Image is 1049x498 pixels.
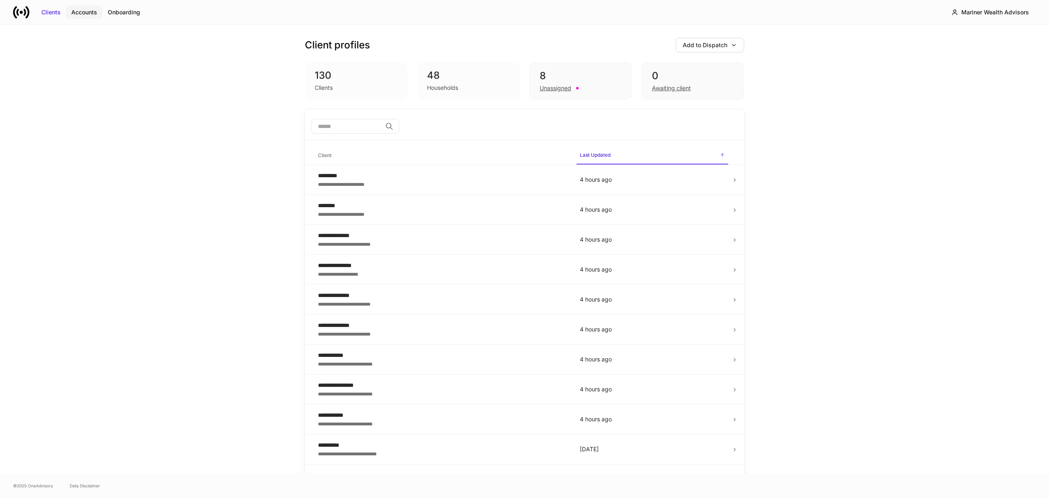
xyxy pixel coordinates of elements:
[580,445,725,453] p: [DATE]
[580,325,725,334] p: 4 hours ago
[683,41,727,49] div: Add to Dispatch
[540,69,622,82] div: 8
[36,6,66,19] button: Clients
[108,8,140,16] div: Onboarding
[580,415,725,423] p: 4 hours ago
[71,8,97,16] div: Accounts
[305,39,370,52] h3: Client profiles
[580,151,611,159] h6: Last Updated
[642,62,744,99] div: 0Awaiting client
[13,482,53,489] span: © 2025 OneAdvisory
[580,385,725,393] p: 4 hours ago
[580,265,725,274] p: 4 hours ago
[580,295,725,304] p: 4 hours ago
[577,147,728,164] span: Last Updated
[315,147,570,164] span: Client
[427,84,458,92] div: Households
[945,5,1036,20] button: Mariner Wealth Advisors
[652,84,691,92] div: Awaiting client
[580,355,725,363] p: 4 hours ago
[318,151,332,159] h6: Client
[70,482,100,489] a: Data Disclaimer
[427,69,510,82] div: 48
[315,69,397,82] div: 130
[961,8,1029,16] div: Mariner Wealth Advisors
[676,38,744,53] button: Add to Dispatch
[315,84,333,92] div: Clients
[580,206,725,214] p: 4 hours ago
[102,6,145,19] button: Onboarding
[580,176,725,184] p: 4 hours ago
[66,6,102,19] button: Accounts
[580,235,725,244] p: 4 hours ago
[529,62,632,99] div: 8Unassigned
[652,69,734,82] div: 0
[41,8,61,16] div: Clients
[540,84,571,92] div: Unassigned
